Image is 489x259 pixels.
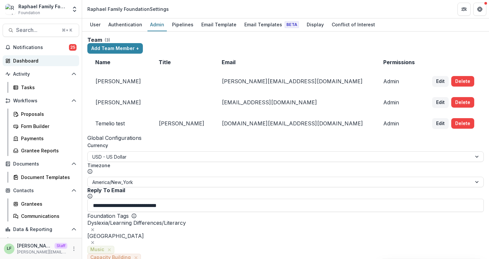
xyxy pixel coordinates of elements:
[85,4,171,14] nav: breadcrumb
[11,211,79,221] a: Communications
[13,98,69,104] span: Workflows
[87,233,484,239] span: [GEOGRAPHIC_DATA]
[87,134,484,142] h2: Global Configurations
[432,97,449,108] button: Edit
[199,18,239,31] a: Email Template
[304,18,326,31] a: Display
[3,159,79,169] button: Open Documents
[87,43,143,54] button: Add Team Member +
[285,21,299,28] span: Beta
[70,3,79,16] button: Open entity switcher
[11,172,79,183] a: Document Templates
[13,57,74,64] div: Dashboard
[87,20,103,29] div: User
[11,145,79,156] a: Grantee Reports
[105,37,110,43] p: ( 3 )
[214,92,375,113] td: [EMAIL_ADDRESS][DOMAIN_NAME]
[169,18,196,31] a: Pipelines
[375,92,424,113] td: Admin
[3,42,79,53] button: Notifications25
[3,185,79,196] button: Open Contacts
[3,224,79,235] button: Open Data & Reporting
[214,113,375,134] td: [DOMAIN_NAME][EMAIL_ADDRESS][DOMAIN_NAME]
[87,71,151,92] td: [PERSON_NAME]
[375,71,424,92] td: Admin
[11,82,79,93] a: Tasks
[432,76,449,87] button: Edit
[3,69,79,79] button: Open Activity
[87,37,102,43] h2: Team
[17,249,67,255] p: [PERSON_NAME][EMAIL_ADDRESS][DOMAIN_NAME]
[21,200,74,207] div: Grantees
[432,118,449,129] button: Edit
[451,76,474,87] button: Delete
[21,135,74,142] div: Payments
[89,239,96,246] button: close
[60,27,74,34] div: ⌘ + K
[242,18,301,31] a: Email Templates Beta
[151,113,214,134] td: [PERSON_NAME]
[3,24,79,37] button: Search...
[451,97,474,108] button: Delete
[21,123,74,130] div: Form Builder
[375,54,424,71] td: Permissions
[7,246,11,251] div: Lucy Fey
[329,18,378,31] a: Conflict of Interest
[11,121,79,132] a: Form Builder
[18,10,40,16] span: Foundation
[87,212,129,220] p: Foundation Tags
[106,18,145,31] a: Authentication
[147,18,167,31] a: Admin
[13,227,69,232] span: Data & Reporting
[3,55,79,66] a: Dashboard
[87,54,151,71] td: Name
[13,161,69,167] span: Documents
[11,198,79,209] a: Grantees
[11,133,79,144] a: Payments
[87,142,480,149] label: Currency
[16,27,58,33] span: Search...
[11,109,79,119] a: Proposals
[11,237,79,248] a: Dashboard
[21,147,74,154] div: Grantee Reports
[199,20,239,29] div: Email Template
[87,6,169,13] div: Raphael Family Foundation Settings
[90,247,104,252] span: Music
[21,84,74,91] div: Tasks
[87,18,103,31] a: User
[87,113,151,134] td: Temelio test
[13,71,69,77] span: Activity
[147,20,167,29] div: Admin
[21,213,74,220] div: Communications
[87,187,484,194] p: Reply To Email
[169,20,196,29] div: Pipelines
[473,3,486,16] button: Get Help
[106,20,145,29] div: Authentication
[17,242,52,249] p: [PERSON_NAME]
[69,44,77,51] span: 25
[3,95,79,106] button: Open Workflows
[214,71,375,92] td: [PERSON_NAME][EMAIL_ADDRESS][DOMAIN_NAME]
[55,243,67,249] p: Staff
[87,92,151,113] td: [PERSON_NAME]
[214,54,375,71] td: Email
[21,111,74,117] div: Proposals
[87,220,484,226] span: Dyslexia/Learning Differences/Literarcy
[87,162,480,169] p: Timezone
[457,3,471,16] button: Partners
[89,226,96,233] button: close
[242,20,301,29] div: Email Templates
[5,4,16,14] img: Raphael Family Foundation
[18,3,67,10] div: Raphael Family Foundation
[13,188,69,194] span: Contacts
[329,20,378,29] div: Conflict of Interest
[13,45,69,50] span: Notifications
[21,174,74,181] div: Document Templates
[451,118,474,129] button: Delete
[304,20,326,29] div: Display
[375,113,424,134] td: Admin
[70,245,78,253] button: More
[106,246,113,253] button: close
[151,54,214,71] td: Title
